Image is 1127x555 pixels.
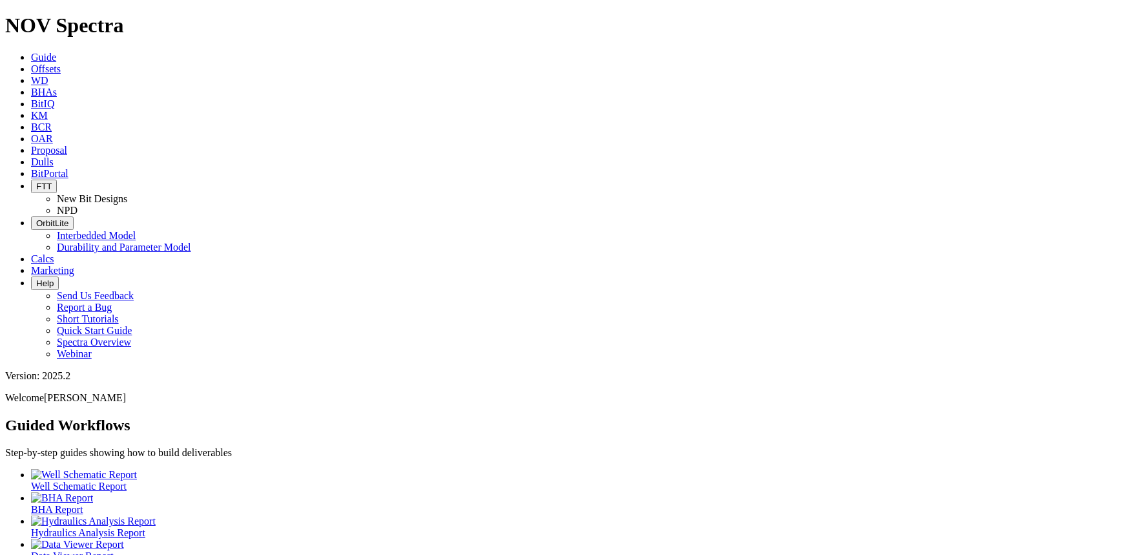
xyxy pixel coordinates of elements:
a: BitIQ [31,98,54,109]
a: BitPortal [31,168,68,179]
span: Well Schematic Report [31,481,127,492]
a: BHAs [31,87,57,98]
a: OAR [31,133,53,144]
a: Quick Start Guide [57,325,132,336]
a: BHA Report BHA Report [31,492,1122,515]
div: Version: 2025.2 [5,370,1122,382]
a: Webinar [57,348,92,359]
span: [PERSON_NAME] [44,392,126,403]
button: OrbitLite [31,216,74,230]
h1: NOV Spectra [5,14,1122,37]
a: Dulls [31,156,54,167]
button: FTT [31,180,57,193]
a: Calcs [31,253,54,264]
a: NPD [57,205,78,216]
p: Step-by-step guides showing how to build deliverables [5,447,1122,459]
h2: Guided Workflows [5,417,1122,434]
a: New Bit Designs [57,193,127,204]
span: Help [36,278,54,288]
a: Report a Bug [57,302,112,313]
span: Hydraulics Analysis Report [31,527,145,538]
a: Spectra Overview [57,337,131,348]
a: Guide [31,52,56,63]
a: Proposal [31,145,67,156]
a: Hydraulics Analysis Report Hydraulics Analysis Report [31,516,1122,538]
a: Well Schematic Report Well Schematic Report [31,469,1122,492]
span: FTT [36,182,52,191]
a: KM [31,110,48,121]
a: Send Us Feedback [57,290,134,301]
a: Interbedded Model [57,230,136,241]
img: Data Viewer Report [31,539,124,550]
img: Hydraulics Analysis Report [31,516,156,527]
a: Offsets [31,63,61,74]
span: OrbitLite [36,218,68,228]
a: Durability and Parameter Model [57,242,191,253]
a: WD [31,75,48,86]
img: Well Schematic Report [31,469,137,481]
a: Short Tutorials [57,313,119,324]
span: BHA Report [31,504,83,515]
a: BCR [31,121,52,132]
p: Welcome [5,392,1122,404]
button: Help [31,277,59,290]
a: Marketing [31,265,74,276]
img: BHA Report [31,492,93,504]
